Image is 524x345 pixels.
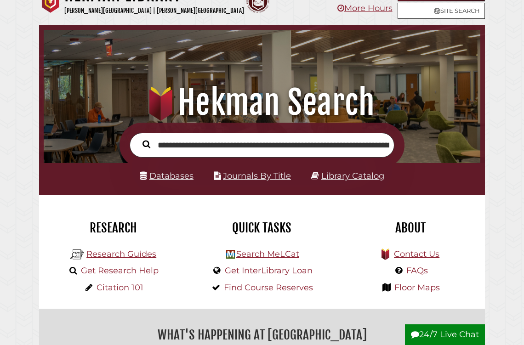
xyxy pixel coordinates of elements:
a: Search MeLCat [236,249,299,259]
a: Research Guides [86,249,156,259]
h2: Quick Tasks [194,220,329,236]
a: Get Research Help [81,266,159,276]
a: Find Course Reserves [224,283,313,293]
button: Search [138,138,155,150]
a: Contact Us [394,249,439,259]
a: Floor Maps [394,283,440,293]
a: Citation 101 [97,283,143,293]
a: FAQs [406,266,428,276]
a: Get InterLibrary Loan [225,266,313,276]
a: Databases [140,170,194,181]
a: Site Search [398,3,485,19]
img: Hekman Library Logo [70,248,84,261]
a: Library Catalog [321,170,384,181]
h1: Hekman Search [51,82,473,123]
a: More Hours [337,3,393,13]
h2: Research [46,220,181,236]
h2: About [343,220,478,236]
p: [PERSON_NAME][GEOGRAPHIC_DATA] | [PERSON_NAME][GEOGRAPHIC_DATA] [64,6,244,16]
a: Journals By Title [223,170,291,181]
i: Search [142,140,150,148]
img: Hekman Library Logo [226,250,235,259]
